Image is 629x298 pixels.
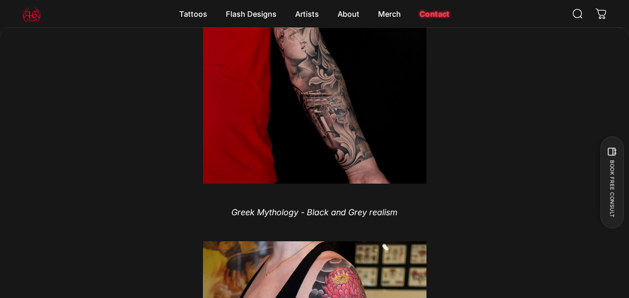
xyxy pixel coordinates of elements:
[231,207,398,217] em: Greek Mythology - Black and Grey realism
[328,4,369,24] summary: About
[369,4,410,24] summary: Merch
[591,4,611,24] a: 0 items
[170,4,459,24] nav: Primary
[286,4,328,24] summary: Artists
[410,4,459,24] a: Contact
[600,137,623,229] button: BOOK FREE CONSULT
[216,4,286,24] summary: Flash Designs
[170,4,216,24] summary: Tattoos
